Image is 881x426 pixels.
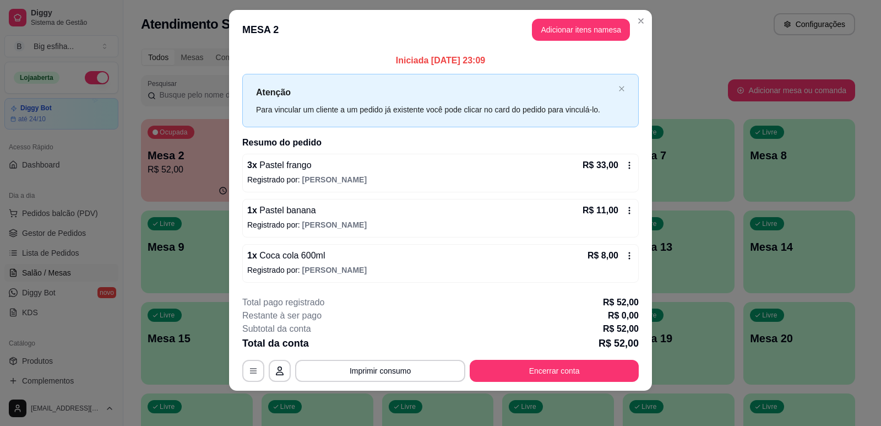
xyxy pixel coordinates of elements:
[242,54,639,67] p: Iniciada [DATE] 23:09
[256,85,614,99] p: Atenção
[583,159,618,172] p: R$ 33,00
[247,219,634,230] p: Registrado por:
[247,174,634,185] p: Registrado por:
[257,251,325,260] span: Coca cola 600ml
[583,204,618,217] p: R$ 11,00
[229,10,652,50] header: MESA 2
[603,296,639,309] p: R$ 52,00
[618,85,625,92] span: close
[599,336,639,351] p: R$ 52,00
[588,249,618,262] p: R$ 8,00
[295,360,465,382] button: Imprimir consumo
[242,336,309,351] p: Total da conta
[257,206,316,215] span: Pastel banana
[247,265,634,276] p: Registrado por:
[603,322,639,336] p: R$ 52,00
[532,19,630,41] button: Adicionar itens namesa
[302,220,367,229] span: [PERSON_NAME]
[242,296,324,309] p: Total pago registrado
[242,309,322,322] p: Restante à ser pago
[247,249,325,262] p: 1 x
[242,136,639,149] h2: Resumo do pedido
[257,160,312,170] span: Pastel frango
[302,175,367,184] span: [PERSON_NAME]
[618,85,625,93] button: close
[247,204,316,217] p: 1 x
[247,159,312,172] p: 3 x
[632,12,650,30] button: Close
[242,322,311,336] p: Subtotal da conta
[256,104,614,116] div: Para vincular um cliente a um pedido já existente você pode clicar no card do pedido para vinculá...
[608,309,639,322] p: R$ 0,00
[470,360,639,382] button: Encerrar conta
[302,266,367,274] span: [PERSON_NAME]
